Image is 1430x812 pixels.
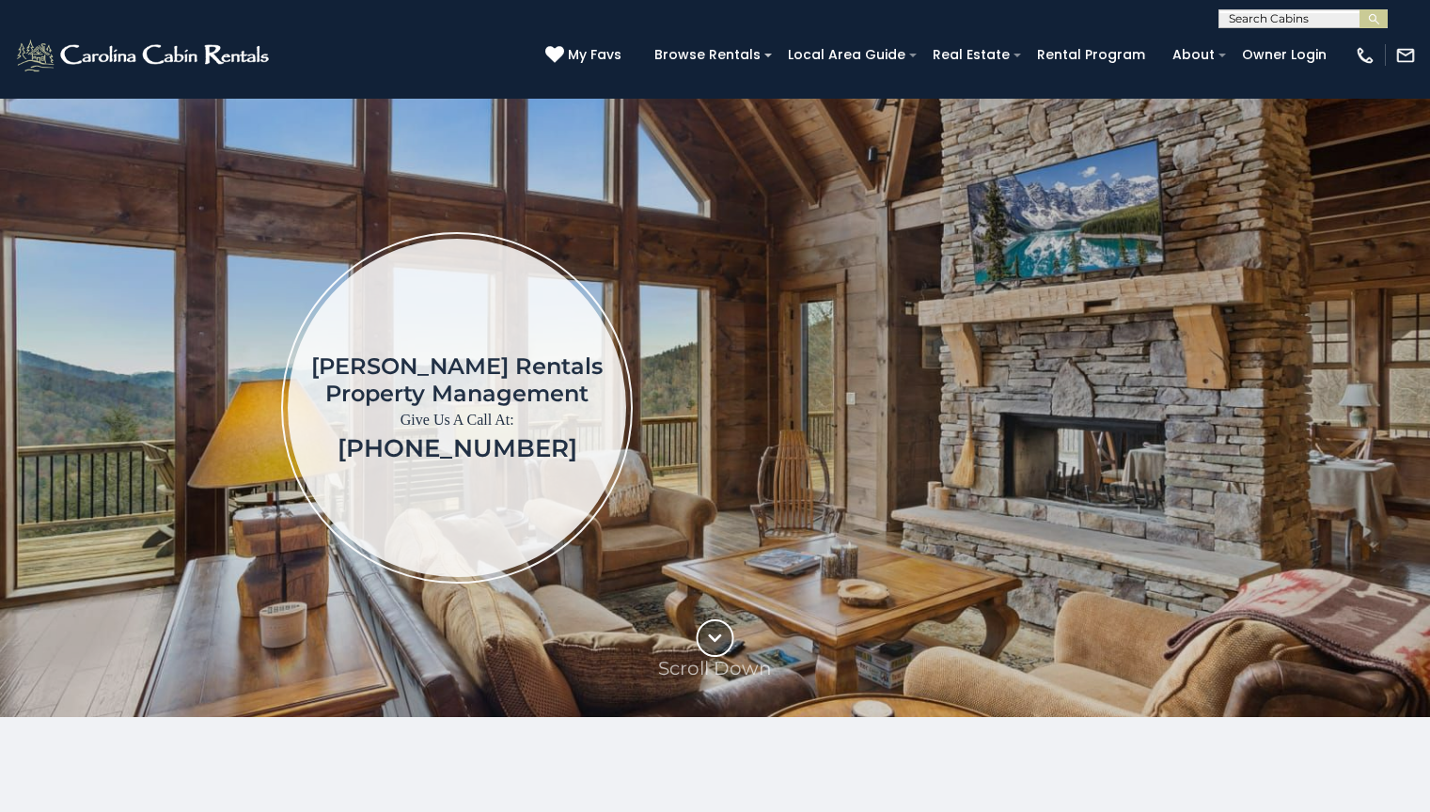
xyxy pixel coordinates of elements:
[1163,40,1224,70] a: About
[311,352,603,407] h1: [PERSON_NAME] Rentals Property Management
[1395,45,1416,66] img: mail-regular-white.png
[1355,45,1375,66] img: phone-regular-white.png
[545,45,626,66] a: My Favs
[338,433,577,463] a: [PHONE_NUMBER]
[311,407,603,433] p: Give Us A Call At:
[645,40,770,70] a: Browse Rentals
[1233,40,1336,70] a: Owner Login
[658,657,772,679] p: Scroll Down
[568,45,621,65] span: My Favs
[887,154,1403,661] iframe: New Contact Form
[14,37,275,74] img: White-1-2.png
[778,40,915,70] a: Local Area Guide
[1028,40,1155,70] a: Rental Program
[923,40,1019,70] a: Real Estate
